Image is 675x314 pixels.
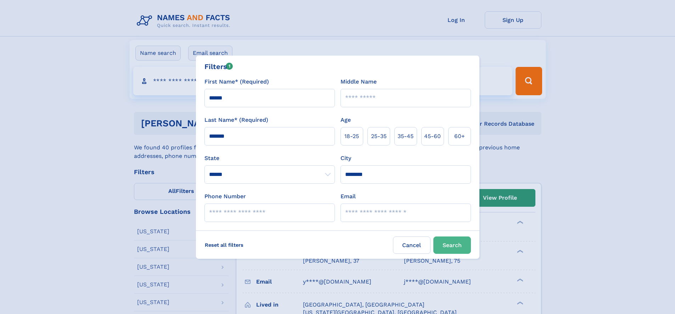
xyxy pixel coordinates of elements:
button: Search [433,236,471,254]
label: Email [341,192,356,201]
span: 35‑45 [398,132,414,141]
label: City [341,154,351,162]
label: Cancel [393,236,431,254]
label: State [204,154,335,162]
label: Age [341,116,351,124]
span: 45‑60 [424,132,441,141]
label: Middle Name [341,78,377,86]
label: First Name* (Required) [204,78,269,86]
label: Reset all filters [200,236,248,253]
span: 25‑35 [371,132,387,141]
span: 60+ [454,132,465,141]
span: 18‑25 [344,132,359,141]
label: Phone Number [204,192,246,201]
label: Last Name* (Required) [204,116,268,124]
div: Filters [204,61,233,72]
